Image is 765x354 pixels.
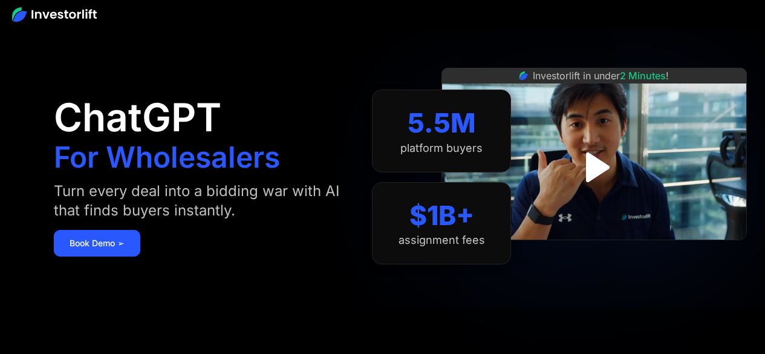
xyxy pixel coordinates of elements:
div: 5.5M [408,107,476,139]
div: Investorlift in under ! [533,68,669,83]
a: Book Demo ➢ [54,230,140,257]
div: assignment fees [399,234,485,247]
div: $1B+ [409,200,474,232]
span: 2 Minutes [620,70,666,82]
div: platform buyers [400,142,483,155]
iframe: Customer reviews powered by Trustpilot [504,246,685,261]
div: Turn every deal into a bidding war with AI that finds buyers instantly. [54,182,348,220]
h1: ChatGPT [54,98,221,137]
h1: For Wholesalers [54,143,280,172]
a: open lightbox [567,140,621,194]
